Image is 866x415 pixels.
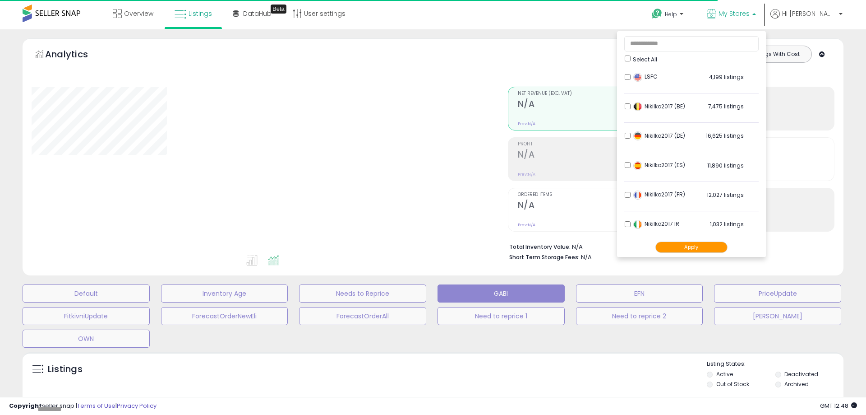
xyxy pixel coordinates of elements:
[633,56,657,63] span: Select All
[665,10,677,18] span: Help
[709,73,744,81] span: 4,199 listings
[633,103,685,110] span: Nikilko2017 (BE)
[633,73,658,80] span: LSFC
[581,253,592,261] span: N/A
[633,161,685,169] span: Nikilko2017 (ES)
[299,307,426,325] button: ForecastOrderAll
[9,402,157,410] div: seller snap | |
[189,9,212,18] span: Listings
[161,307,288,325] button: ForecastOrderNewEli
[710,220,744,228] span: 1,032 listings
[633,73,642,82] img: usa.png
[518,99,666,111] h2: N/A
[576,284,703,303] button: EFN
[438,307,565,325] button: Need to reprice 1
[509,243,571,251] b: Total Inventory Value:
[633,191,642,200] img: france.png
[782,9,836,18] span: Hi [PERSON_NAME]
[518,222,535,228] small: Prev: N/A
[518,172,535,177] small: Prev: N/A
[633,191,685,198] span: Nikilko2017 (FR)
[633,220,642,229] img: ireland.png
[23,284,150,303] button: Default
[707,162,744,169] span: 11,890 listings
[633,131,642,140] img: germany.png
[633,102,642,111] img: belgium.png
[655,242,728,253] button: Apply
[518,200,666,212] h2: N/A
[509,241,828,252] li: N/A
[707,191,744,199] span: 12,027 listings
[645,1,692,29] a: Help
[45,48,106,63] h5: Analytics
[742,48,809,60] button: Listings With Cost
[509,253,580,261] b: Short Term Storage Fees:
[706,132,744,140] span: 16,625 listings
[438,284,565,303] button: GABI
[518,91,666,96] span: Net Revenue (Exc. VAT)
[161,284,288,303] button: Inventory Age
[708,103,744,110] span: 7,475 listings
[633,161,642,170] img: spain.png
[719,9,750,18] span: My Stores
[633,132,685,140] span: Nikilko2017 (DE)
[714,284,841,303] button: PriceUpdate
[23,330,150,348] button: OWN
[9,401,42,410] strong: Copyright
[651,8,663,19] i: Get Help
[518,121,535,126] small: Prev: N/A
[714,307,841,325] button: [PERSON_NAME]
[576,307,703,325] button: Need to reprice 2
[243,9,272,18] span: DataHub
[23,307,150,325] button: FitkivniUpdate
[299,284,426,303] button: Needs to Reprice
[633,220,679,228] span: Nikilko2017 IR
[518,142,666,147] span: Profit
[271,5,286,14] div: Tooltip anchor
[124,9,153,18] span: Overview
[518,149,666,162] h2: N/A
[518,192,666,197] span: Ordered Items
[770,9,843,29] a: Hi [PERSON_NAME]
